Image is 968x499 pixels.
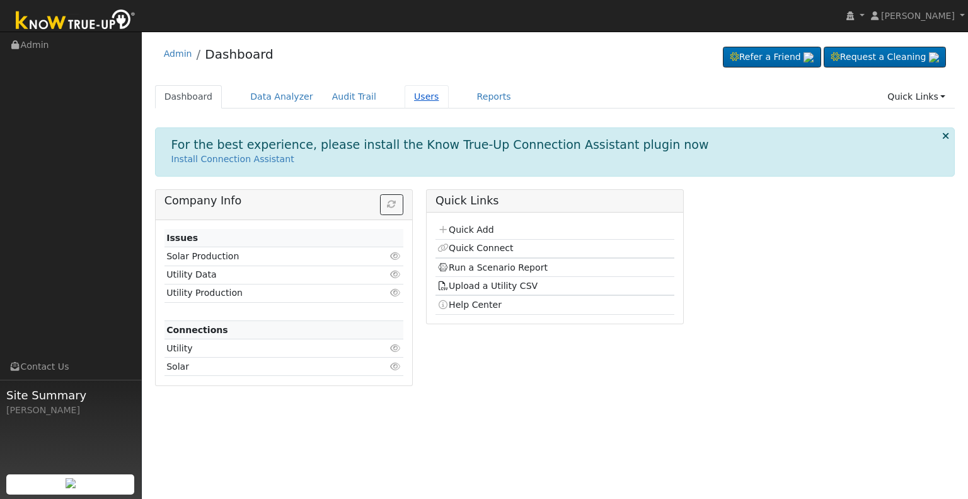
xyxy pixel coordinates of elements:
td: Utility [164,339,365,358]
i: Click to view [390,344,401,353]
strong: Connections [166,325,228,335]
a: Upload a Utility CSV [437,281,538,291]
a: Dashboard [205,47,274,62]
div: [PERSON_NAME] [6,404,135,417]
td: Solar [164,358,365,376]
a: Help Center [437,300,502,310]
a: Users [405,85,449,109]
i: Click to view [390,252,401,261]
span: [PERSON_NAME] [881,11,955,21]
a: Refer a Friend [723,47,821,68]
h5: Quick Links [435,194,674,208]
a: Request a Cleaning [824,47,946,68]
a: Admin [164,49,192,59]
i: Click to view [390,288,401,297]
a: Reports [468,85,521,109]
h1: For the best experience, please install the Know True-Up Connection Assistant plugin now [171,138,709,152]
a: Run a Scenario Report [437,262,548,273]
span: Site Summary [6,387,135,404]
a: Data Analyzer [241,85,323,109]
i: Click to view [390,362,401,371]
td: Utility Production [164,284,365,302]
img: Know True-Up [9,7,142,35]
strong: Issues [166,233,198,243]
h5: Company Info [164,194,403,208]
a: Quick Connect [437,243,513,253]
img: retrieve [66,478,76,488]
td: Utility Data [164,266,365,284]
a: Audit Trail [323,85,386,109]
td: Solar Production [164,247,365,266]
a: Quick Add [437,225,493,235]
a: Quick Links [878,85,955,109]
a: Dashboard [155,85,222,109]
a: Install Connection Assistant [171,154,294,164]
i: Click to view [390,270,401,279]
img: retrieve [804,52,814,62]
img: retrieve [929,52,939,62]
